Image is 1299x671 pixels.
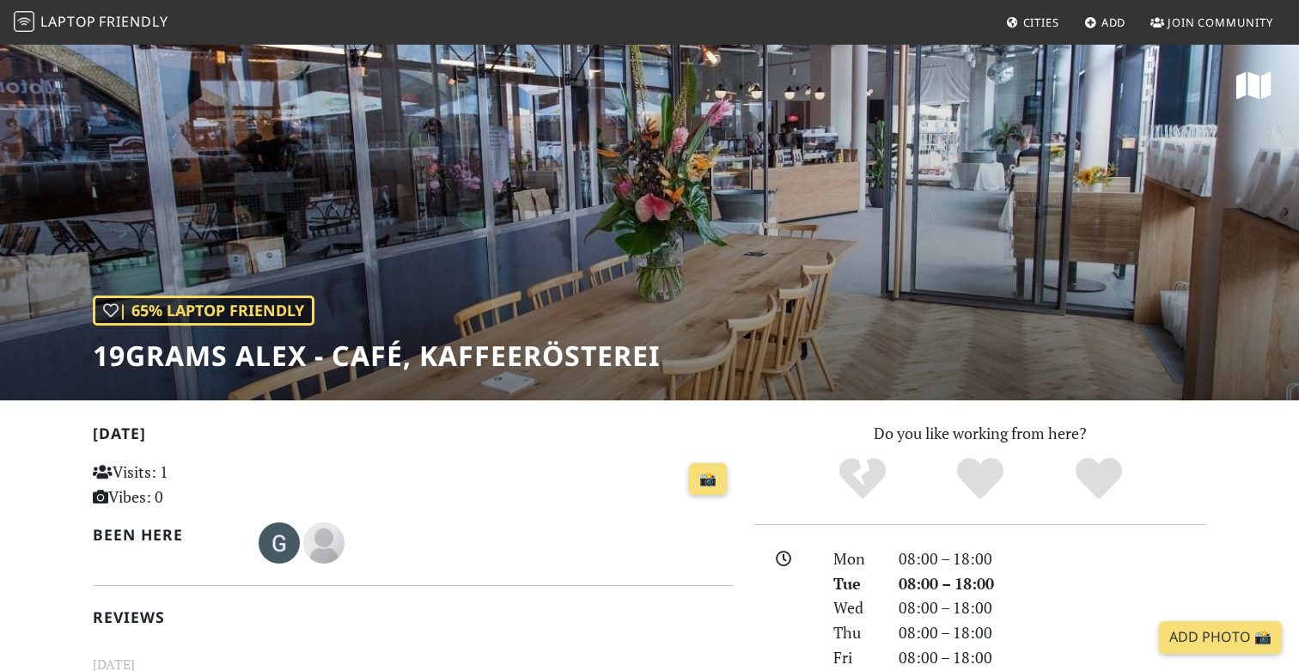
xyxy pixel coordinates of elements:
h2: Been here [93,526,238,544]
p: Visits: 1 Vibes: 0 [93,460,293,509]
div: 08:00 – 18:00 [888,645,1217,670]
p: Do you like working from here? [754,421,1206,446]
a: Add Photo 📸 [1159,621,1282,654]
span: Cities [1023,15,1059,30]
div: 08:00 – 18:00 [888,546,1217,571]
a: Join Community [1143,7,1280,38]
span: Friendly [99,12,168,31]
a: LaptopFriendly LaptopFriendly [14,8,168,38]
h2: [DATE] [93,424,734,449]
a: 📸 [689,463,727,496]
span: Join Community [1168,15,1273,30]
div: 08:00 – 18:00 [888,595,1217,620]
div: Yes [921,455,1040,503]
div: Definitely! [1040,455,1158,503]
img: 3888-galina.jpg [259,522,300,564]
div: Tue [823,571,888,596]
a: Cities [999,7,1066,38]
span: Simon [303,531,345,552]
img: LaptopFriendly [14,11,34,32]
div: Thu [823,620,888,645]
div: | 65% Laptop Friendly [93,296,314,326]
span: Laptop [40,12,96,31]
div: No [803,455,922,503]
img: blank-535327c66bd565773addf3077783bbfce4b00ec00e9fd257753287c682c7fa38.png [303,522,345,564]
div: 08:00 – 18:00 [888,571,1217,596]
span: Galina Fedulova [259,531,303,552]
div: 08:00 – 18:00 [888,620,1217,645]
div: Fri [823,645,888,670]
div: Wed [823,595,888,620]
span: Add [1101,15,1126,30]
h1: 19grams Alex - Café, Kaffeerösterei [93,339,660,372]
div: Mon [823,546,888,571]
h2: Reviews [93,608,734,626]
a: Add [1077,7,1133,38]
